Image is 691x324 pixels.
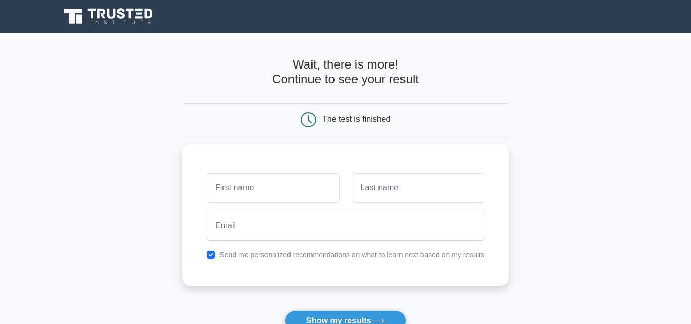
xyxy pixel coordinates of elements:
[219,251,484,259] label: Send me personalized recommendations on what to learn next based on my results
[352,173,484,203] input: Last name
[207,173,339,203] input: First name
[207,211,484,241] input: Email
[322,115,390,123] div: The test is finished
[182,57,509,87] h4: Wait, there is more! Continue to see your result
